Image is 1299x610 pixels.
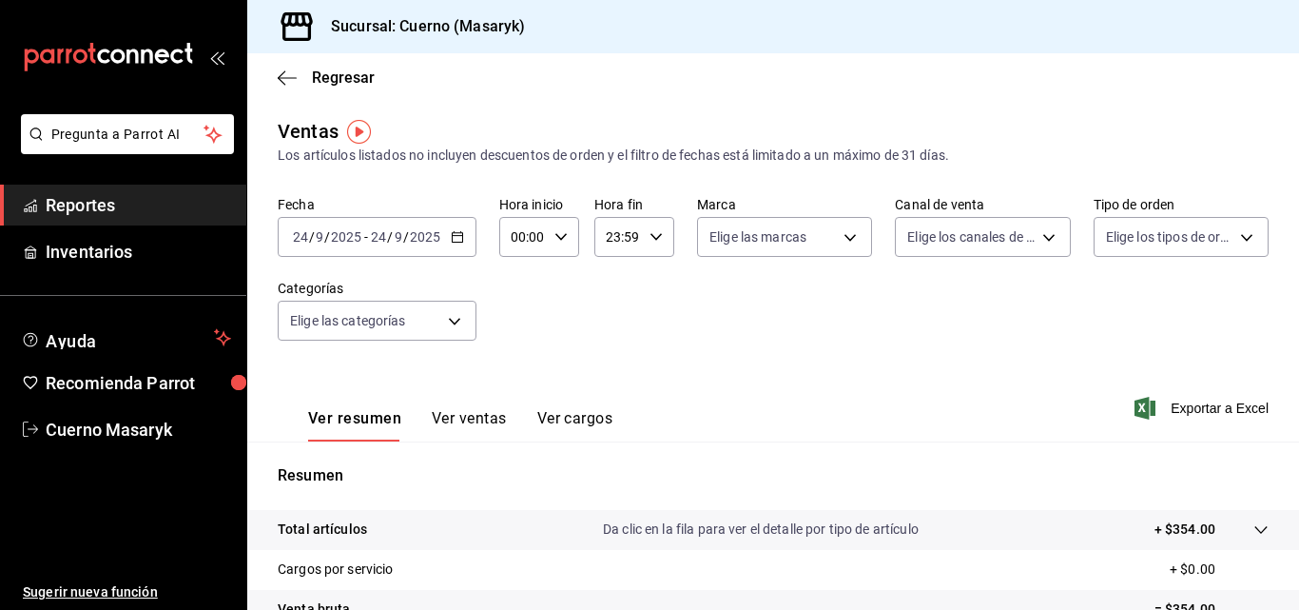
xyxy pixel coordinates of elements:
[537,409,613,442] button: Ver cargos
[46,417,231,443] span: Cuerno Masaryk
[51,125,204,145] span: Pregunta a Parrot AI
[46,326,206,349] span: Ayuda
[209,49,224,65] button: open_drawer_menu
[432,409,507,442] button: Ver ventas
[308,409,401,442] button: Ver resumen
[312,69,375,87] span: Regresar
[278,520,367,540] p: Total artículos
[603,520,919,540] p: Da clic en la fila para ver el detalle por tipo de artículo
[315,229,324,245] input: --
[1094,198,1269,211] label: Tipo de orden
[309,229,315,245] span: /
[594,198,674,211] label: Hora fin
[394,229,403,245] input: --
[21,114,234,154] button: Pregunta a Parrot AI
[13,138,234,158] a: Pregunta a Parrot AI
[1138,397,1269,420] button: Exportar a Excel
[1106,227,1233,246] span: Elige los tipos de orden
[308,409,612,442] div: navigation tabs
[46,370,231,396] span: Recomienda Parrot
[387,229,393,245] span: /
[278,464,1269,487] p: Resumen
[364,229,368,245] span: -
[403,229,409,245] span: /
[278,146,1269,166] div: Los artículos listados no incluyen descuentos de orden y el filtro de fechas está limitado a un m...
[292,229,309,245] input: --
[23,582,231,602] span: Sugerir nueva función
[697,198,872,211] label: Marca
[709,227,806,246] span: Elige las marcas
[1170,560,1269,580] p: + $0.00
[370,229,387,245] input: --
[278,117,339,146] div: Ventas
[1154,520,1215,540] p: + $354.00
[278,560,394,580] p: Cargos por servicio
[347,120,371,144] img: Tooltip marker
[895,198,1070,211] label: Canal de venta
[409,229,441,245] input: ----
[499,198,579,211] label: Hora inicio
[278,282,476,295] label: Categorías
[278,69,375,87] button: Regresar
[907,227,1035,246] span: Elige los canales de venta
[278,198,476,211] label: Fecha
[290,311,406,330] span: Elige las categorías
[324,229,330,245] span: /
[46,192,231,218] span: Reportes
[316,15,525,38] h3: Sucursal: Cuerno (Masaryk)
[330,229,362,245] input: ----
[46,239,231,265] span: Inventarios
